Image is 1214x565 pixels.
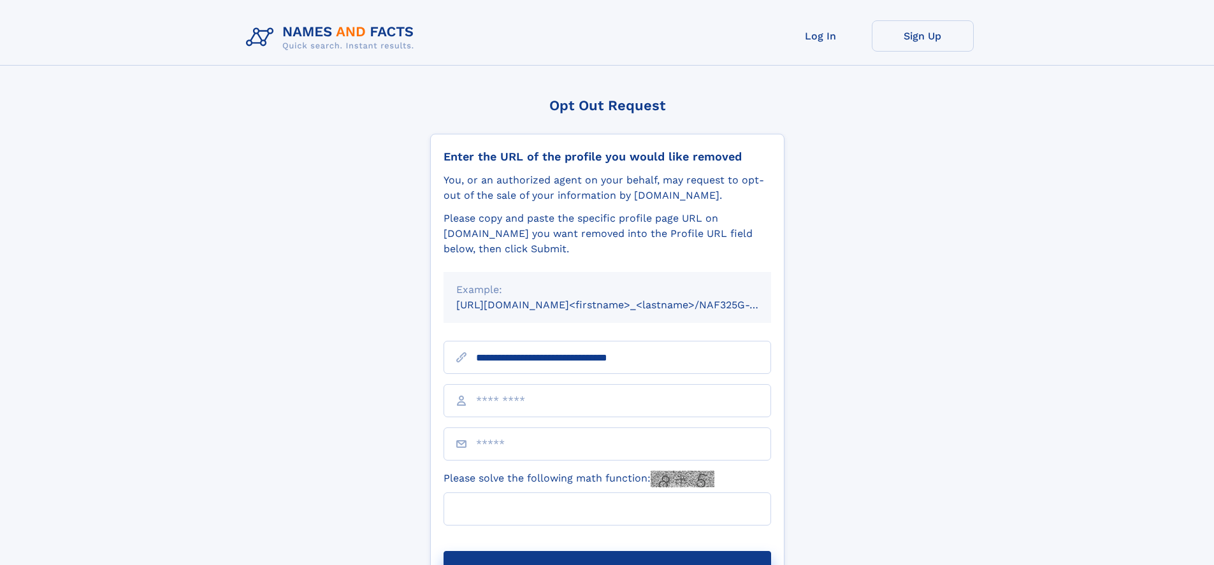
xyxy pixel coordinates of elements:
a: Sign Up [872,20,974,52]
div: Example: [456,282,758,297]
div: Opt Out Request [430,97,784,113]
label: Please solve the following math function: [444,471,714,487]
a: Log In [770,20,872,52]
img: Logo Names and Facts [241,20,424,55]
small: [URL][DOMAIN_NAME]<firstname>_<lastname>/NAF325G-xxxxxxxx [456,299,795,311]
div: Please copy and paste the specific profile page URL on [DOMAIN_NAME] you want removed into the Pr... [444,211,771,257]
div: You, or an authorized agent on your behalf, may request to opt-out of the sale of your informatio... [444,173,771,203]
div: Enter the URL of the profile you would like removed [444,150,771,164]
